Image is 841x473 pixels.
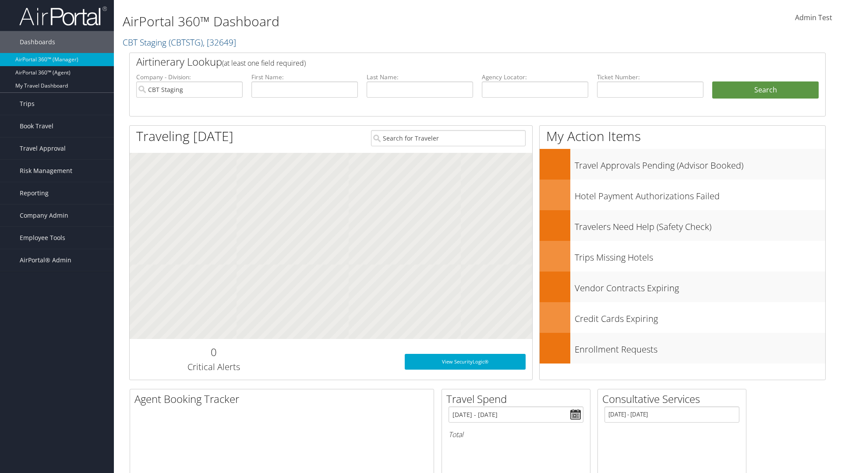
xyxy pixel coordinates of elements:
[20,249,71,271] span: AirPortal® Admin
[405,354,526,370] a: View SecurityLogic®
[123,12,596,31] h1: AirPortal 360™ Dashboard
[540,302,825,333] a: Credit Cards Expiring
[446,392,590,406] h2: Travel Spend
[169,36,203,48] span: ( CBTSTG )
[20,93,35,115] span: Trips
[136,361,291,373] h3: Critical Alerts
[222,58,306,68] span: (at least one field required)
[136,73,243,81] label: Company - Division:
[597,73,703,81] label: Ticket Number:
[20,182,49,204] span: Reporting
[575,155,825,172] h3: Travel Approvals Pending (Advisor Booked)
[795,4,832,32] a: Admin Test
[540,333,825,364] a: Enrollment Requests
[19,6,107,26] img: airportal-logo.png
[251,73,358,81] label: First Name:
[449,430,583,439] h6: Total
[20,138,66,159] span: Travel Approval
[540,272,825,302] a: Vendor Contracts Expiring
[203,36,236,48] span: , [ 32649 ]
[482,73,588,81] label: Agency Locator:
[20,31,55,53] span: Dashboards
[575,186,825,202] h3: Hotel Payment Authorizations Failed
[540,127,825,145] h1: My Action Items
[540,241,825,272] a: Trips Missing Hotels
[20,115,53,137] span: Book Travel
[134,392,434,406] h2: Agent Booking Tracker
[540,210,825,241] a: Travelers Need Help (Safety Check)
[575,247,825,264] h3: Trips Missing Hotels
[136,127,233,145] h1: Traveling [DATE]
[575,278,825,294] h3: Vendor Contracts Expiring
[712,81,819,99] button: Search
[371,130,526,146] input: Search for Traveler
[123,36,236,48] a: CBT Staging
[136,54,761,69] h2: Airtinerary Lookup
[367,73,473,81] label: Last Name:
[540,149,825,180] a: Travel Approvals Pending (Advisor Booked)
[575,339,825,356] h3: Enrollment Requests
[136,345,291,360] h2: 0
[20,205,68,226] span: Company Admin
[20,160,72,182] span: Risk Management
[795,13,832,22] span: Admin Test
[575,308,825,325] h3: Credit Cards Expiring
[20,227,65,249] span: Employee Tools
[602,392,746,406] h2: Consultative Services
[540,180,825,210] a: Hotel Payment Authorizations Failed
[575,216,825,233] h3: Travelers Need Help (Safety Check)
